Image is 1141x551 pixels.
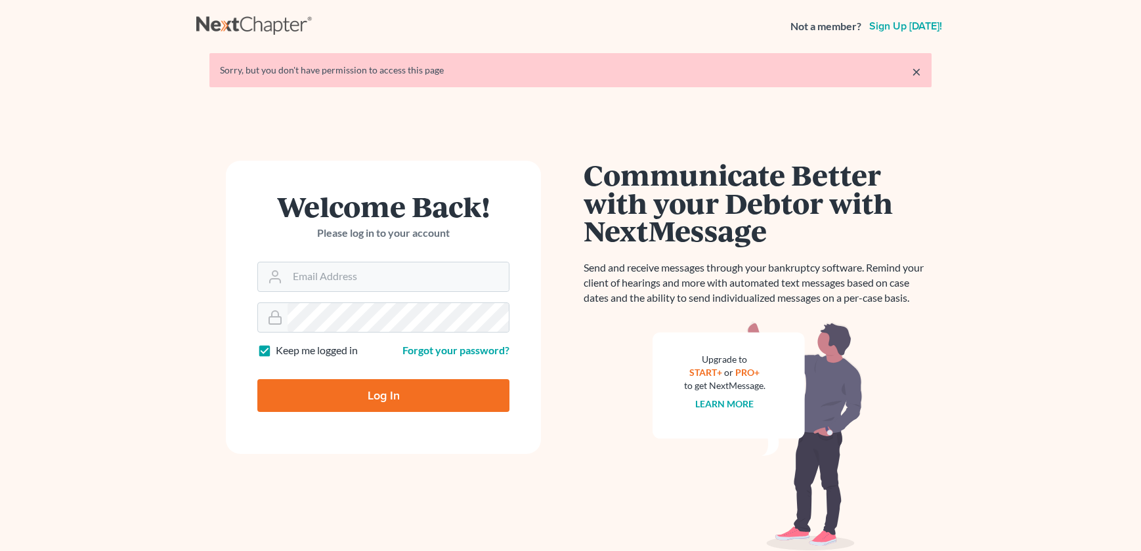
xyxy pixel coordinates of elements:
[220,64,921,77] div: Sorry, but you don't have permission to access this page
[584,260,932,306] p: Send and receive messages through your bankruptcy software. Remind your client of hearings and mo...
[867,21,945,31] a: Sign up [DATE]!
[912,64,921,79] a: ×
[257,226,509,241] p: Please log in to your account
[653,321,863,551] img: nextmessage_bg-59042aed3d76b12b5cd301f8e5b87938c9018125f34e5fa2b7a6b67550977c72.svg
[790,19,861,34] strong: Not a member?
[402,344,509,356] a: Forgot your password?
[288,262,509,291] input: Email Address
[696,398,754,409] a: Learn more
[736,367,760,378] a: PRO+
[257,379,509,412] input: Log In
[584,161,932,245] h1: Communicate Better with your Debtor with NextMessage
[684,353,765,366] div: Upgrade to
[257,192,509,220] h1: Welcome Back!
[690,367,723,378] a: START+
[684,379,765,392] div: to get NextMessage.
[276,343,358,358] label: Keep me logged in
[725,367,734,378] span: or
